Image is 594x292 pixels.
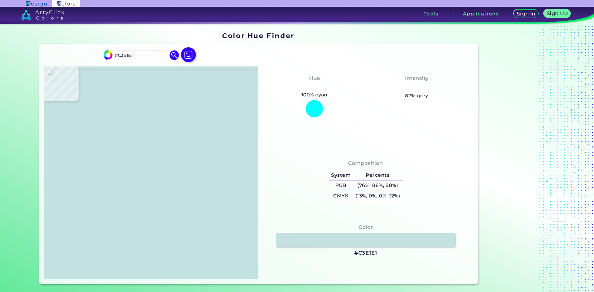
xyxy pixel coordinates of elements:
[222,31,294,40] h1: Color Hue Finder
[329,191,353,201] h5: CMYK
[21,9,64,20] img: logo_artyclick_colors_white.svg
[329,180,353,191] h5: RGB
[304,83,324,91] h3: Cyan
[545,10,570,18] a: Sign Up
[405,92,428,100] h5: 87% grey
[329,170,353,180] h5: System
[181,47,196,62] img: icon picture
[353,191,402,201] h5: (13%, 0%, 0%, 12%)
[359,223,373,232] h4: Color
[309,74,320,83] h4: Hue
[348,159,383,168] h4: Composition
[112,51,170,59] input: type color..
[514,10,538,18] a: Sign In
[405,74,428,83] h4: Intensity
[354,249,377,257] h3: #C3E1E1
[170,50,179,60] img: icon search
[353,180,402,191] h5: (76%, 88%, 88%)
[299,91,330,99] h5: 100% cyan
[548,11,567,16] h5: Sign Up
[518,11,535,16] h5: Sign In
[463,11,499,16] h3: Applications
[353,170,402,180] h5: Percents
[26,1,46,6] img: ArtyClick Design logo
[408,83,425,91] h3: Pale
[424,11,439,16] h3: Tools
[47,70,255,276] img: d83343ad-c465-4f18-95ea-2240d7ed96fb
